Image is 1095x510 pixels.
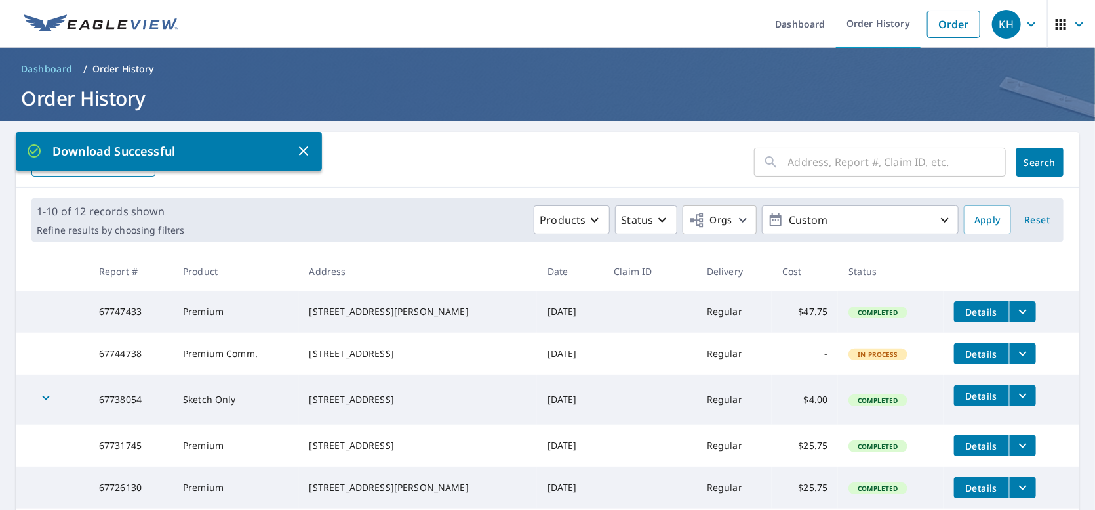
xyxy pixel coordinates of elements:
[954,477,1009,498] button: detailsBtn-67726130
[683,205,757,234] button: Orgs
[16,58,78,79] a: Dashboard
[772,425,838,467] td: $25.75
[537,333,603,375] td: [DATE]
[309,393,527,406] div: [STREET_ADDRESS]
[696,467,772,509] td: Regular
[299,252,537,291] th: Address
[850,442,906,451] span: Completed
[688,212,732,228] span: Orgs
[1009,435,1036,456] button: filesDropdownBtn-67731745
[172,291,299,333] td: Premium
[788,144,1006,181] input: Address, Report #, Claim ID, etc.
[927,11,980,38] a: Order
[172,333,299,375] td: Premium Comm.
[992,10,1021,39] div: KH
[772,291,838,333] td: $47.75
[309,439,527,452] div: [STREET_ADDRESS]
[954,385,1009,406] button: detailsBtn-67738054
[21,62,73,75] span: Dashboard
[172,375,299,425] td: Sketch Only
[1016,205,1058,234] button: Reset
[309,305,527,318] div: [STREET_ADDRESS][PERSON_NAME]
[537,291,603,333] td: [DATE]
[962,348,1001,360] span: Details
[16,85,1079,112] h1: Order History
[954,343,1009,364] button: detailsBtn-67744738
[537,375,603,425] td: [DATE]
[89,252,172,291] th: Report #
[537,425,603,467] td: [DATE]
[615,205,677,234] button: Status
[772,467,838,509] td: $25.75
[89,375,172,425] td: 67738054
[309,347,527,360] div: [STREET_ADDRESS]
[37,203,184,219] p: 1-10 of 12 records shown
[962,306,1001,318] span: Details
[89,467,172,509] td: 67726130
[974,212,1001,228] span: Apply
[26,142,296,160] p: Download Successful
[37,224,184,236] p: Refine results by choosing filters
[954,301,1009,322] button: detailsBtn-67747433
[696,425,772,467] td: Regular
[1016,148,1064,177] button: Search
[1009,301,1036,322] button: filesDropdownBtn-67747433
[962,390,1001,402] span: Details
[696,375,772,425] td: Regular
[954,435,1009,456] button: detailsBtn-67731745
[1009,343,1036,364] button: filesDropdownBtn-67744738
[772,333,838,375] td: -
[850,350,906,359] span: In Process
[850,308,906,317] span: Completed
[89,333,172,375] td: 67744738
[772,252,838,291] th: Cost
[762,205,959,234] button: Custom
[962,482,1001,494] span: Details
[534,205,610,234] button: Products
[696,291,772,333] td: Regular
[772,375,838,425] td: $4.00
[172,467,299,509] td: Premium
[16,58,1079,79] nav: breadcrumb
[89,291,172,333] td: 67747433
[603,252,696,291] th: Claim ID
[537,467,603,509] td: [DATE]
[92,62,154,75] p: Order History
[309,481,527,494] div: [STREET_ADDRESS][PERSON_NAME]
[1009,477,1036,498] button: filesDropdownBtn-67726130
[24,14,178,34] img: EV Logo
[621,212,653,228] p: Status
[850,396,906,405] span: Completed
[784,209,937,232] p: Custom
[1009,385,1036,406] button: filesDropdownBtn-67738054
[540,212,586,228] p: Products
[696,333,772,375] td: Regular
[962,440,1001,452] span: Details
[850,484,906,493] span: Completed
[696,252,772,291] th: Delivery
[172,252,299,291] th: Product
[838,252,943,291] th: Status
[964,205,1011,234] button: Apply
[172,425,299,467] td: Premium
[1027,156,1053,169] span: Search
[537,252,603,291] th: Date
[89,425,172,467] td: 67731745
[1022,212,1053,228] span: Reset
[83,61,87,77] li: /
